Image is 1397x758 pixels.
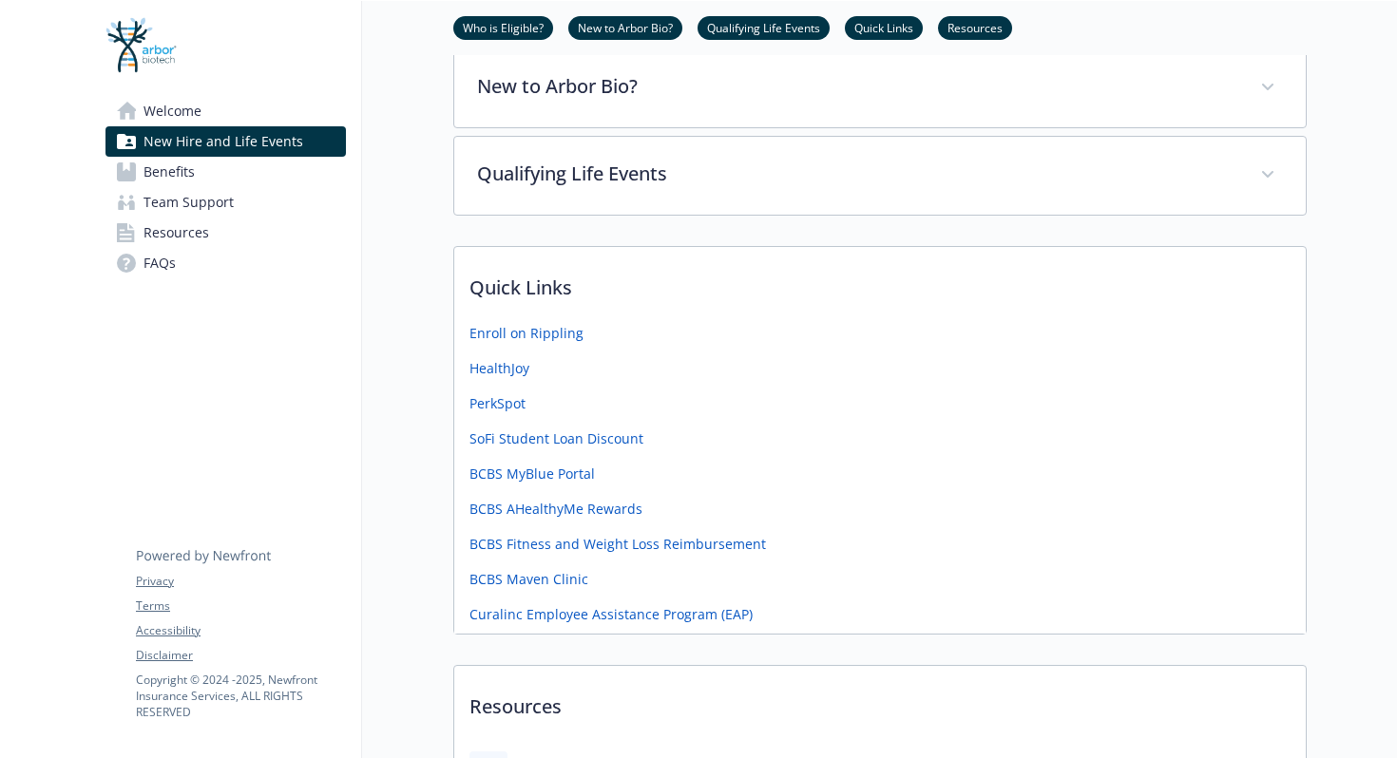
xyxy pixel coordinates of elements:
a: Team Support [105,187,346,218]
a: FAQs [105,248,346,278]
a: New Hire and Life Events [105,126,346,157]
a: Who is Eligible? [453,18,553,36]
a: Curalinc Employee Assistance Program (EAP) [469,604,753,624]
p: Qualifying Life Events [477,160,1237,188]
a: Privacy [136,573,345,590]
span: Resources [144,218,209,248]
a: BCBS Maven Clinic [469,569,588,589]
a: Accessibility [136,622,345,639]
a: New to Arbor Bio? [568,18,682,36]
a: Benefits [105,157,346,187]
a: BCBS AHealthyMe Rewards [469,499,642,519]
span: Welcome [144,96,201,126]
a: Quick Links [845,18,923,36]
a: BCBS Fitness and Weight Loss Reimbursement [469,534,766,554]
a: Enroll on Rippling [469,323,584,343]
p: New to Arbor Bio? [477,72,1237,101]
p: Copyright © 2024 - 2025 , Newfront Insurance Services, ALL RIGHTS RESERVED [136,672,345,720]
span: New Hire and Life Events [144,126,303,157]
p: Quick Links [454,247,1306,317]
span: Team Support [144,187,234,218]
div: Qualifying Life Events [454,137,1306,215]
a: PerkSpot [469,393,526,413]
p: Resources [454,666,1306,736]
a: Resources [938,18,1012,36]
a: HealthJoy [469,358,529,378]
a: BCBS MyBlue Portal [469,464,595,483]
a: Terms [136,597,345,615]
a: Qualifying Life Events [698,18,830,36]
a: SoFi Student Loan Discount [469,428,643,448]
a: Disclaimer [136,647,345,664]
div: New to Arbor Bio? [454,49,1306,127]
span: FAQs [144,248,176,278]
a: Resources [105,218,346,248]
a: Welcome [105,96,346,126]
span: Benefits [144,157,195,187]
